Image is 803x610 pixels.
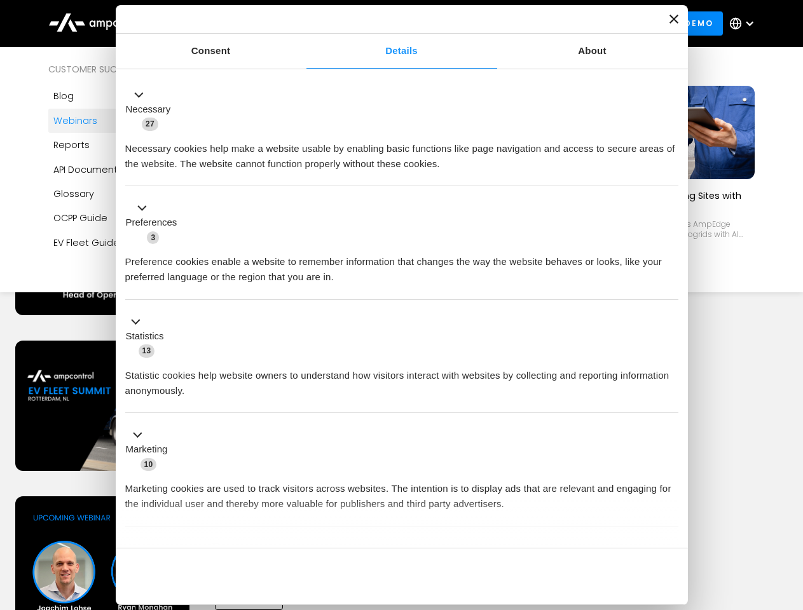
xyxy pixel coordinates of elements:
button: Unclassified (2) [125,541,230,557]
span: 3 [147,231,159,244]
label: Preferences [126,215,177,230]
div: Preference cookies enable a website to remember information that changes the way the website beha... [125,245,678,285]
span: 13 [139,344,155,357]
a: EV Fleet Guide [48,231,206,255]
span: 10 [141,458,157,471]
a: OCPP Guide [48,206,206,230]
label: Statistics [126,329,164,344]
label: Necessary [126,102,171,117]
div: Reports [53,138,90,152]
button: Necessary (27) [125,87,179,132]
div: Blog [53,89,74,103]
div: API Documentation [53,163,142,177]
button: Statistics (13) [125,314,172,358]
div: EV Fleet Guide [53,236,120,250]
div: Glossary [53,187,94,201]
div: Webinars [53,114,97,128]
label: Marketing [126,442,168,457]
div: Statistic cookies help website owners to understand how visitors interact with websites by collec... [125,358,678,398]
div: Marketing cookies are used to track visitors across websites. The intention is to display ads tha... [125,471,678,512]
a: Blog [48,84,206,108]
span: 2 [210,543,222,555]
a: Reports [48,133,206,157]
div: OCPP Guide [53,211,107,225]
a: API Documentation [48,158,206,182]
button: Close banner [669,15,678,24]
div: Necessary cookies help make a website usable by enabling basic functions like page navigation and... [125,132,678,172]
a: Details [306,34,497,69]
a: Consent [116,34,306,69]
button: Preferences (3) [125,201,185,245]
a: Webinars [48,109,206,133]
a: Glossary [48,182,206,206]
span: 27 [142,118,158,130]
button: Okay [495,558,678,595]
button: Marketing (10) [125,428,175,472]
div: Customer success [48,62,206,76]
a: About [497,34,688,69]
